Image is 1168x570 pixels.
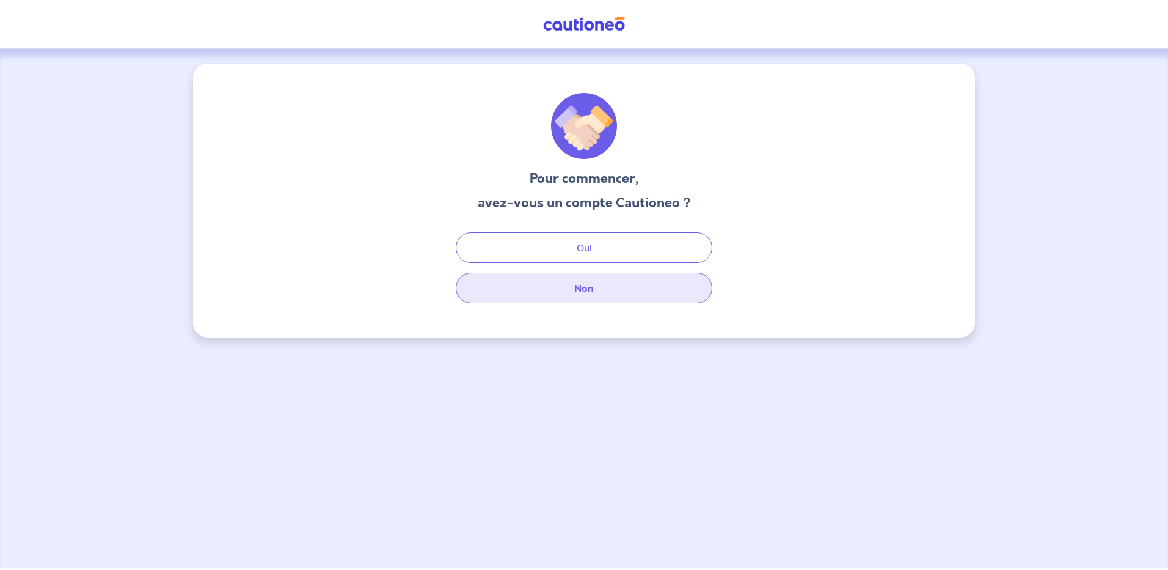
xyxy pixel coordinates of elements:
[538,17,630,32] img: Cautioneo
[456,273,712,303] button: Non
[478,169,691,188] h3: Pour commencer,
[551,93,617,159] img: illu_welcome.svg
[478,193,691,213] h3: avez-vous un compte Cautioneo ?
[456,232,712,263] button: Oui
